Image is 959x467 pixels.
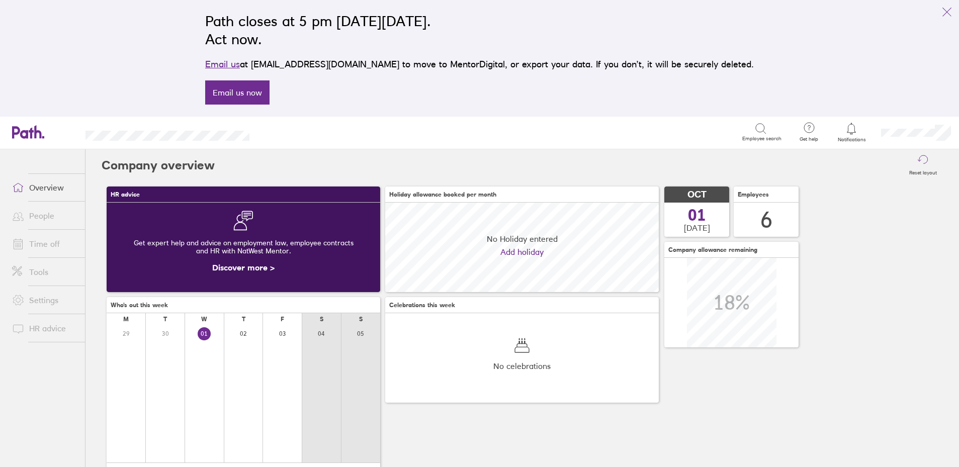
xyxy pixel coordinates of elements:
span: Who's out this week [111,302,168,309]
div: Get expert help and advice on employment law, employee contracts and HR with NatWest Mentor. [115,231,372,263]
h2: Company overview [102,149,215,181]
div: T [163,316,167,323]
a: HR advice [4,318,85,338]
a: Overview [4,177,85,198]
span: Celebrations this week [389,302,455,309]
a: Notifications [835,122,868,143]
div: S [359,316,363,323]
span: No Holiday entered [487,234,558,243]
div: F [281,316,284,323]
div: S [320,316,323,323]
span: OCT [687,190,707,200]
label: Reset layout [903,167,943,176]
a: Settings [4,290,85,310]
span: Employee search [742,136,781,142]
p: at [EMAIL_ADDRESS][DOMAIN_NAME] to move to MentorDigital, or export your data. If you don’t, it w... [205,57,754,71]
span: Employees [738,191,769,198]
span: [DATE] [684,223,710,232]
a: Time off [4,234,85,254]
span: Holiday allowance booked per month [389,191,496,198]
a: Tools [4,262,85,282]
div: 6 [760,207,772,233]
span: Notifications [835,137,868,143]
a: Email us now [205,80,270,105]
div: W [201,316,207,323]
span: HR advice [111,191,140,198]
a: Email us [205,59,240,69]
a: People [4,206,85,226]
span: 01 [688,207,706,223]
div: Search [277,127,302,136]
div: T [242,316,245,323]
a: Add holiday [500,247,544,256]
div: M [123,316,129,323]
button: Reset layout [903,149,943,181]
span: Get help [793,136,825,142]
a: Discover more > [212,262,275,272]
span: Company allowance remaining [668,246,757,253]
h2: Path closes at 5 pm [DATE][DATE]. Act now. [205,12,754,48]
span: No celebrations [493,361,551,370]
